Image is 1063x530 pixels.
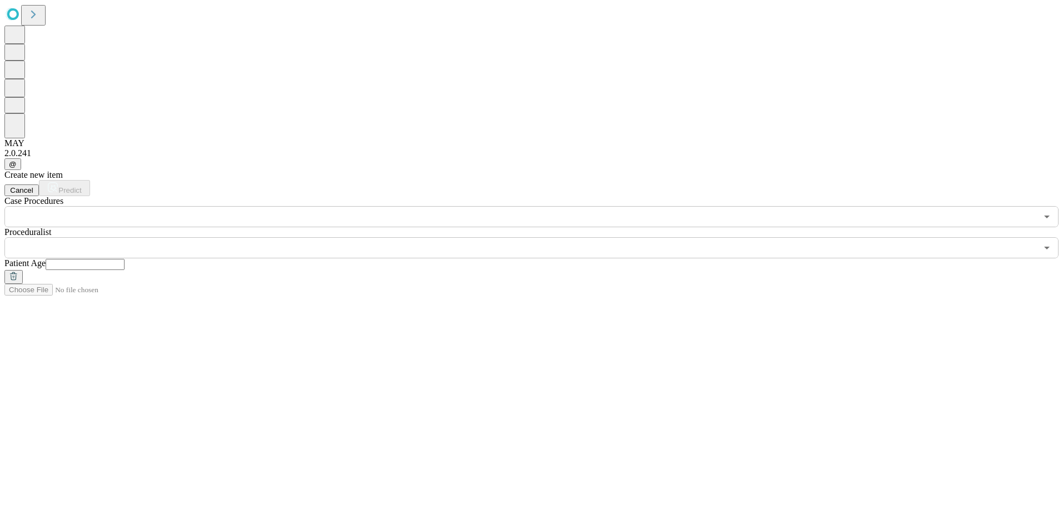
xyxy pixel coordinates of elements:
span: Proceduralist [4,227,51,237]
span: Create new item [4,170,63,179]
span: Predict [58,186,81,194]
span: Patient Age [4,258,46,268]
button: Predict [39,180,90,196]
span: Scheduled Procedure [4,196,63,206]
button: Open [1039,240,1055,256]
button: Cancel [4,184,39,196]
button: @ [4,158,21,170]
div: MAY [4,138,1059,148]
span: Cancel [10,186,33,194]
div: 2.0.241 [4,148,1059,158]
span: @ [9,160,17,168]
button: Open [1039,209,1055,224]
